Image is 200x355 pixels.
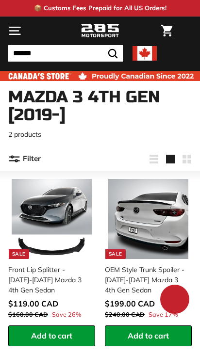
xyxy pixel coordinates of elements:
[105,176,192,325] a: Sale OEM Style Trunk Spoiler - [DATE]-[DATE] Mazda 3 4th Gen Sedan Save 17%
[105,325,192,346] button: Add to cart
[105,299,155,308] span: $199.00 CAD
[9,249,29,259] div: Sale
[8,45,123,62] input: Search
[105,249,126,259] div: Sale
[8,88,192,125] h1: Mazda 3 4th Gen [2019-]
[8,299,58,308] span: $119.00 CAD
[31,331,72,340] span: Add to cart
[8,310,48,318] span: $160.00 CAD
[81,23,119,39] img: Logo_285_Motorsport_areodynamics_components
[156,17,177,45] a: Cart
[8,176,95,325] a: Sale Front Lip Splitter - [DATE]-[DATE] Mazda 3 4th Gen Sedan Save 26%
[128,331,169,340] span: Add to cart
[149,310,178,319] span: Save 17%
[157,285,192,316] inbox-online-store-chat: Shopify online store chat
[105,265,186,295] div: OEM Style Trunk Spoiler - [DATE]-[DATE] Mazda 3 4th Gen Sedan
[8,325,95,346] button: Add to cart
[52,310,82,319] span: Save 26%
[8,129,192,140] p: 2 products
[8,147,41,171] button: Filter
[105,310,145,318] span: $240.00 CAD
[8,265,89,295] div: Front Lip Splitter - [DATE]-[DATE] Mazda 3 4th Gen Sedan
[34,3,167,13] p: 📦 Customs Fees Prepaid for All US Orders!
